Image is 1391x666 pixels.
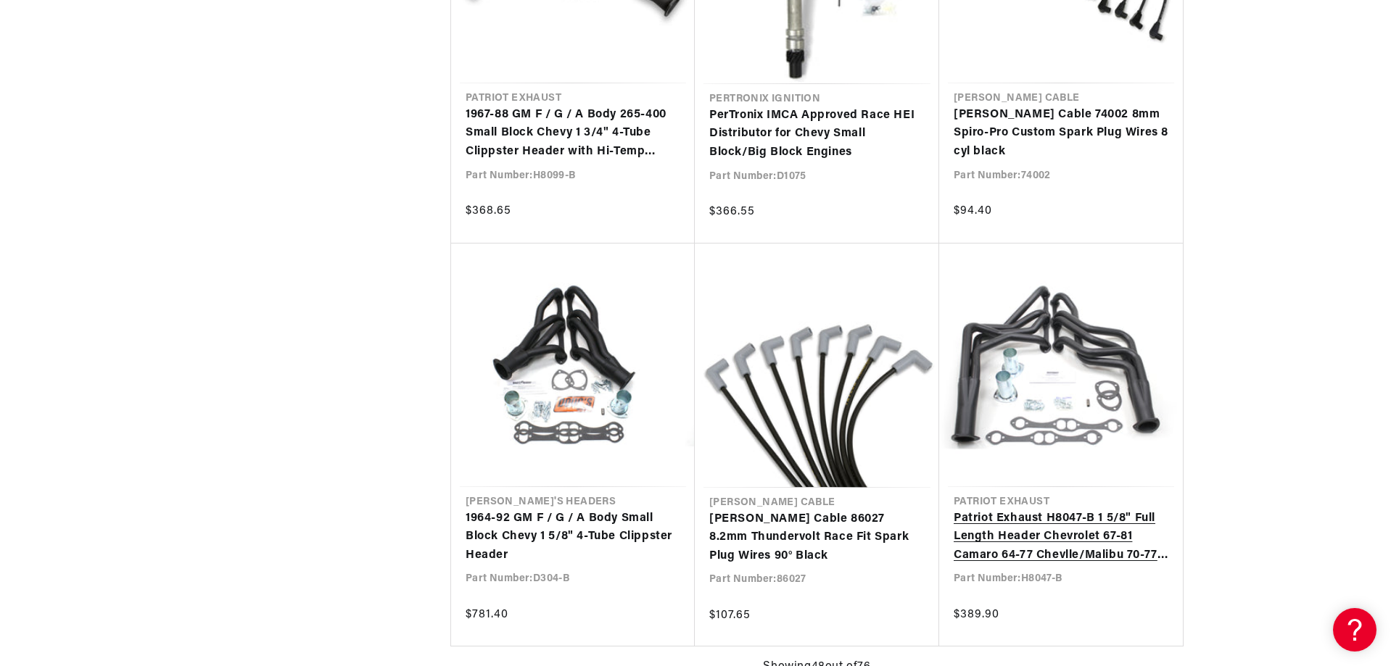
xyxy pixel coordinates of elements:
[466,106,680,162] a: 1967-88 GM F / G / A Body 265-400 Small Block Chevy 1 3/4" 4-Tube Clippster Header with Hi-Temp B...
[954,509,1168,565] a: Patriot Exhaust H8047-B 1 5/8" Full Length Header Chevrolet 67-81 Camaro 64-77 Chevlle/Malibu 70-...
[709,510,925,566] a: [PERSON_NAME] Cable 86027 8.2mm Thundervolt Race Fit Spark Plug Wires 90° Black
[954,106,1168,162] a: [PERSON_NAME] Cable 74002 8mm Spiro-Pro Custom Spark Plug Wires 8 cyl black
[709,107,925,162] a: PerTronix IMCA Approved Race HEI Distributor for Chevy Small Block/Big Block Engines
[466,509,680,565] a: 1964-92 GM F / G / A Body Small Block Chevy 1 5/8" 4-Tube Clippster Header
